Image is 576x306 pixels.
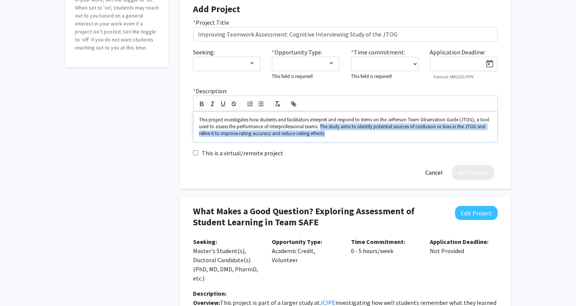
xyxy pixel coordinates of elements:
iframe: Chat [6,272,32,300]
button: Open calendar [482,57,497,71]
p: Academic Credit, Volunteer [272,237,340,265]
b: Seeking: [193,238,217,245]
button: Add Project [452,165,494,179]
b: Application Deadline: [430,238,488,245]
b: Time Commitment: [351,238,405,245]
label: Time commitment: [351,48,405,57]
p: This project investigates how students and facilitators interpret and respond to items on the Jef... [199,116,491,137]
p: Master's Student(s), Doctoral Candidate(s) (PhD, MD, DMD, PharmD, etc.) [193,237,261,283]
p: 0 - 5 hours/week [351,237,419,255]
label: Seeking: [193,48,215,57]
div: Description: [193,289,498,298]
label: Description: [193,86,227,96]
mat-hint: Format: MM/DD/YYYY [434,74,474,80]
small: This field is required! [351,73,392,79]
label: This is a virtual/remote project [202,148,283,158]
label: Application Deadline: [430,48,485,57]
h4: What Makes a Good Question? Exploring Assessment of Student Learning in Team SAFE [193,206,443,228]
small: This field is required! [272,73,313,79]
button: Cancel [420,165,448,179]
label: Project Title [193,18,229,27]
label: Opportunity Type: [272,48,322,57]
p: Not Provided [430,237,498,255]
strong: Add Project [193,3,240,15]
b: Opportunity Type: [272,238,322,245]
button: Edit Project [455,206,498,220]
